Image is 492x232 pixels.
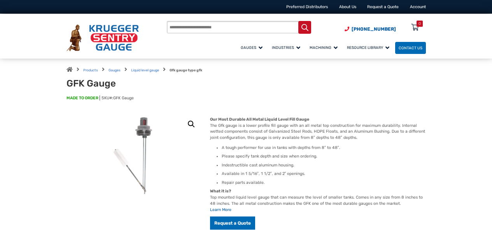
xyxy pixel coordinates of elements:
[222,162,425,168] li: Indestructible cast aluminum housing.
[241,45,263,50] span: Gauges
[109,68,121,72] a: Gauges
[131,68,159,72] a: Liquid level gauge
[343,41,395,54] a: Resource Library
[222,180,425,185] li: Repair parts available.
[184,117,198,131] a: View full-screen image gallery
[395,42,426,54] a: Contact Us
[210,116,425,141] p: The Gfk gauge is a lower profile fill gauge with an all metal top construction for maximum durabi...
[268,41,306,54] a: Industries
[210,188,425,213] p: Top mounted liquid level gauge that can measure the level of smaller tanks. Comes in any size fro...
[113,95,134,100] span: GFK Gauge
[310,45,338,50] span: Machining
[367,4,399,9] a: Request a Quote
[222,153,425,159] li: Please specify tank depth and size when ordering.
[237,41,268,54] a: Gauges
[222,145,425,151] li: A tough performer for use in tanks with depths from 8″ to 48″.
[418,21,421,27] div: 0
[339,4,356,9] a: About Us
[67,24,139,51] img: Krueger Sentry Gauge
[345,26,396,33] a: Phone Number (920) 434-8860
[210,117,309,122] strong: Our Most Durable All Metal Liquid Level Fill Gauge
[67,95,98,101] span: MADE TO ORDER
[399,46,422,50] span: Contact Us
[210,216,255,230] a: Request a Quote
[352,26,396,32] span: [PHONE_NUMBER]
[67,78,210,89] h1: GFK Gauge
[347,45,389,50] span: Resource Library
[286,4,328,9] a: Preferred Distributors
[170,68,202,72] strong: Gfk gauge type gfk
[222,171,425,177] li: Available in 1 5/16″, 1 1/2″, and 2″ openings.
[83,68,98,72] a: Products
[272,45,300,50] span: Industries
[210,189,231,194] strong: What it is?
[410,4,426,9] a: Account
[306,41,343,54] a: Machining
[210,207,231,212] a: Learn More
[91,113,179,200] img: GFK Gauge
[100,95,134,100] span: SKU#:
